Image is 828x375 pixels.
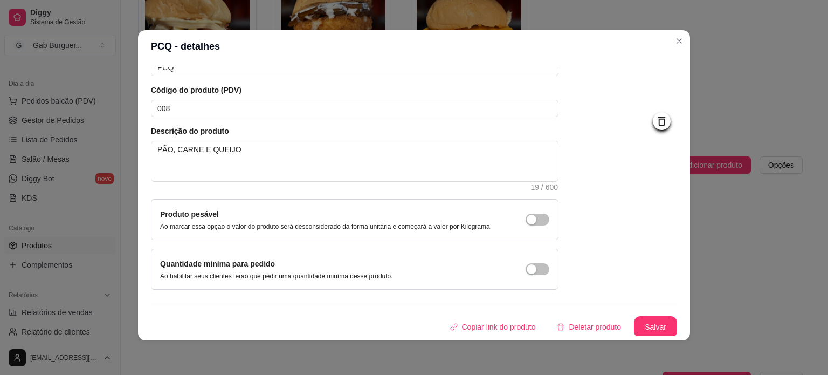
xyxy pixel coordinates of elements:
button: Close [671,32,688,50]
article: Descrição do produto [151,126,558,137]
input: Ex.: 123 [151,100,558,117]
p: Ao marcar essa opção o valor do produto será desconsiderado da forma unitária e começará a valer ... [160,222,492,231]
article: Código do produto (PDV) [151,85,558,96]
img: logo da loja [580,44,677,141]
header: PCQ - detalhes [138,30,690,63]
label: Quantidade miníma para pedido [160,260,275,268]
textarea: PÃO, CARNE E QUEIJO [151,141,558,181]
button: Copiar link do produto [441,316,544,338]
span: delete [557,323,564,331]
input: Ex.: Hamburguer de costela [151,59,558,76]
button: deleteDeletar produto [548,316,630,338]
p: Ao habilitar seus clientes terão que pedir uma quantidade miníma desse produto. [160,272,393,281]
button: Salvar [634,316,677,338]
label: Produto pesável [160,210,219,219]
